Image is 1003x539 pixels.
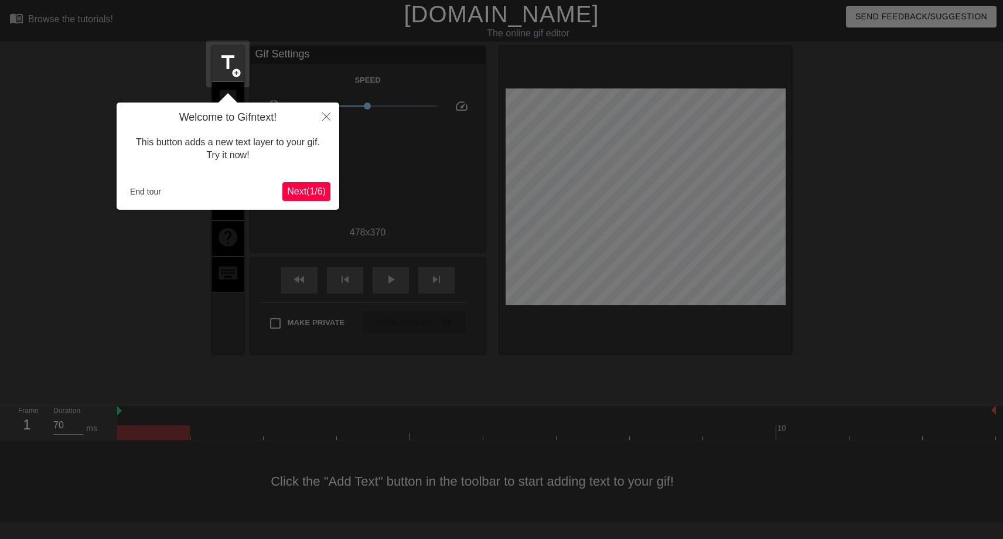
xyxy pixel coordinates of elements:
button: End tour [125,183,166,200]
button: Close [313,103,339,129]
h4: Welcome to Gifntext! [125,111,330,124]
div: This button adds a new text layer to your gif. Try it now! [125,124,330,174]
button: Next [282,182,330,201]
span: Next ( 1 / 6 ) [287,186,326,196]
